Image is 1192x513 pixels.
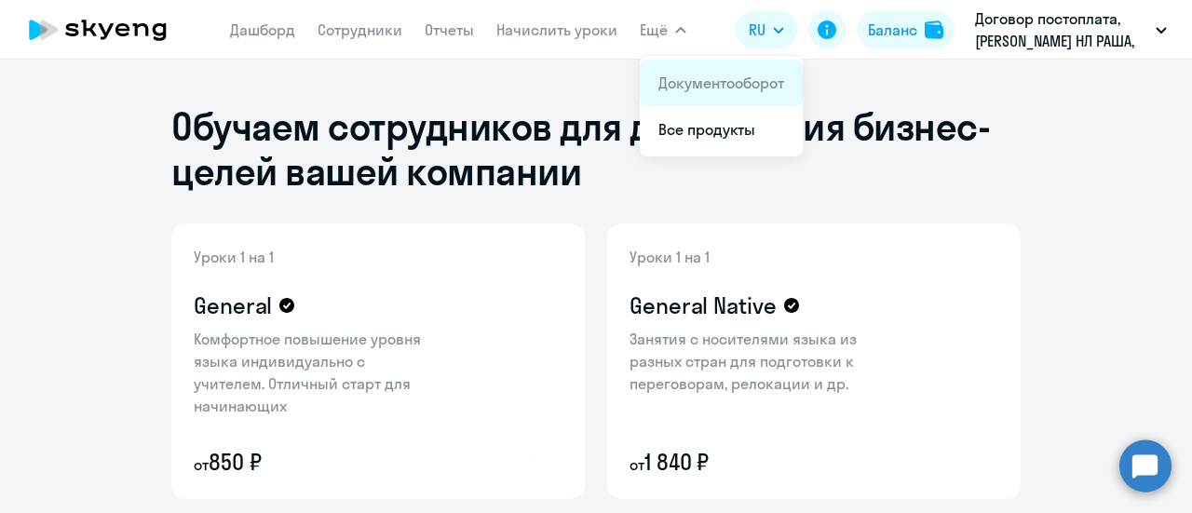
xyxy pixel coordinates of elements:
[640,19,668,41] span: Ещё
[658,74,784,92] a: Документооборот
[194,290,272,320] h4: General
[630,328,872,395] p: Занятия с носителями языка из разных стран для подготовки к переговорам, релокации и др.
[630,447,872,477] p: 1 840 ₽
[607,223,901,499] img: general-native-content-bg.png
[194,447,436,477] p: 850 ₽
[230,20,295,39] a: Дашборд
[194,328,436,417] p: Комфортное повышение уровня языка индивидуально с учителем. Отличный старт для начинающих
[966,7,1176,52] button: Договор постоплата, [PERSON_NAME] НЛ РАША, ООО
[868,19,917,41] div: Баланс
[630,455,644,474] small: от
[658,120,755,139] a: Все продукты
[194,246,436,268] p: Уроки 1 на 1
[640,11,686,48] button: Ещё
[171,223,452,499] img: general-content-bg.png
[749,19,765,41] span: RU
[496,20,617,39] a: Начислить уроки
[857,11,955,48] button: Балансbalance
[736,11,797,48] button: RU
[630,290,777,320] h4: General Native
[925,20,943,39] img: balance
[318,20,402,39] a: Сотрудники
[194,455,209,474] small: от
[630,246,872,268] p: Уроки 1 на 1
[975,7,1148,52] p: Договор постоплата, [PERSON_NAME] НЛ РАША, ООО
[425,20,474,39] a: Отчеты
[171,104,1021,194] h1: Обучаем сотрудников для достижения бизнес-целей вашей компании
